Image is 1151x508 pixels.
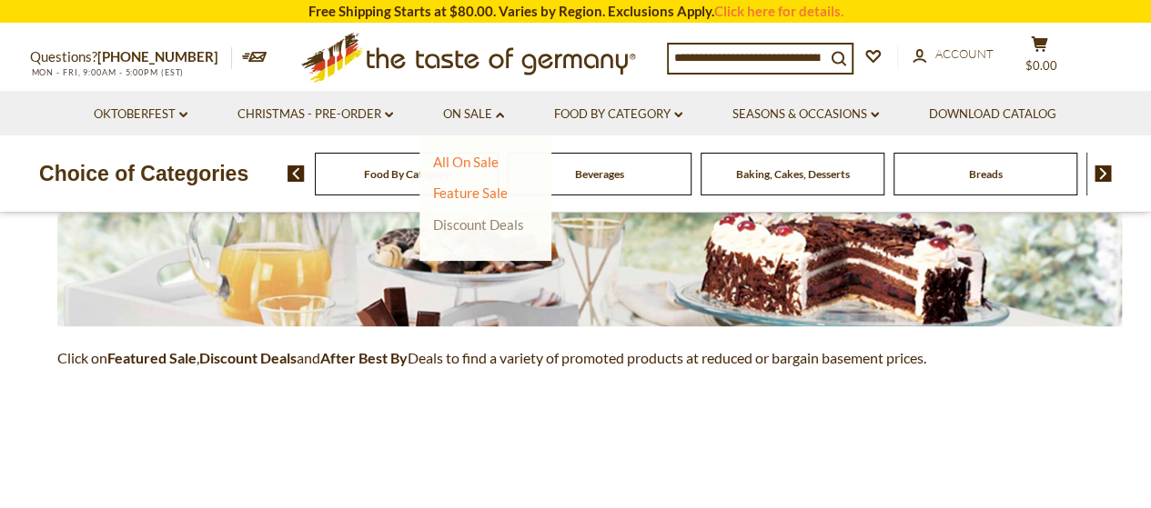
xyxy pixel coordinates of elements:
[935,46,994,61] span: Account
[94,105,187,125] a: Oktoberfest
[97,48,218,65] a: [PHONE_NUMBER]
[320,349,408,366] strong: After Best By
[433,212,524,237] a: Discount Deals
[30,45,232,69] p: Questions?
[575,167,624,181] a: Beverages
[433,184,508,201] a: Feature Sale
[714,3,843,19] a: Click here for details.
[288,165,305,182] img: previous arrow
[1013,35,1067,81] button: $0.00
[199,349,297,366] strong: Discount Deals
[237,105,393,125] a: Christmas - PRE-ORDER
[913,45,994,65] a: Account
[107,349,197,366] strong: Featured Sale
[1095,165,1112,182] img: next arrow
[57,349,926,366] span: Click on , and Deals to find a variety of promoted products at reduced or bargain basement prices.
[736,167,850,181] a: Baking, Cakes, Desserts
[443,105,504,125] a: On Sale
[929,105,1056,125] a: Download Catalog
[732,105,879,125] a: Seasons & Occasions
[969,167,1003,181] a: Breads
[433,154,499,170] a: All On Sale
[364,167,450,181] a: Food By Category
[1025,58,1057,73] span: $0.00
[554,105,682,125] a: Food By Category
[30,67,185,77] span: MON - FRI, 9:00AM - 5:00PM (EST)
